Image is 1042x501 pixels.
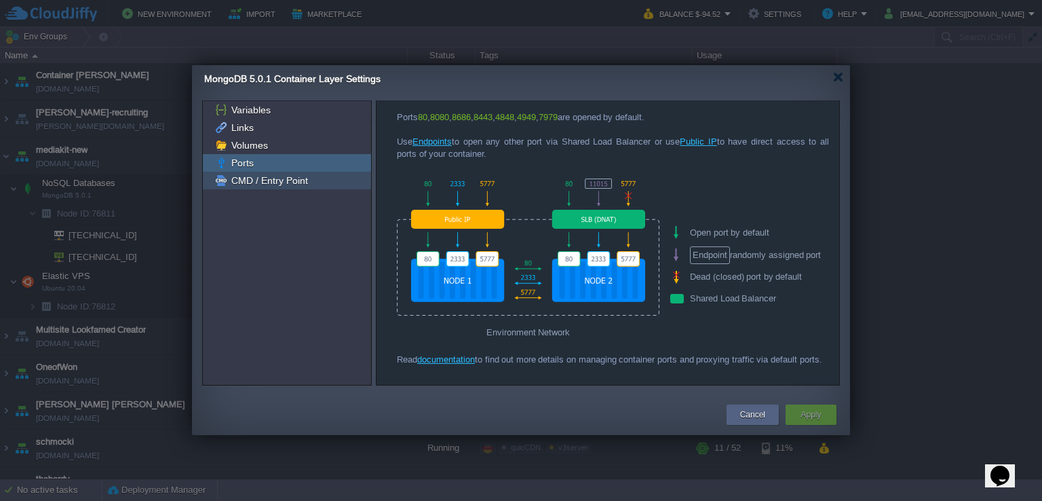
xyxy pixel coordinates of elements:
button: Apply [800,408,821,422]
button: Cancel [740,408,765,422]
iframe: chat widget [985,447,1028,487]
span: 80 [418,112,427,122]
div: Shared Load Balancer [670,288,849,310]
a: CMD / Entry Point [229,174,310,187]
a: Public IP [680,136,717,147]
a: Links [229,122,256,134]
a: Volumes [229,139,270,151]
div: Ports , , , , , , are opened by default. Use to open any other port via Shared Load Balancer or u... [397,111,829,160]
div: Dead (closed) port by default [670,266,849,288]
div: randomly assigned port [670,244,849,266]
div: Environment Network [397,320,659,344]
a: Variables [229,104,273,116]
span: 8443 [474,112,493,122]
span: 4848 [495,112,514,122]
a: documentation [417,354,475,365]
span: 4949 [517,112,536,122]
div: Read to find out more details on managing container ports and proxying traffic via default ports. [397,354,829,366]
div: Open port by default [670,221,849,244]
span: 8686 [452,112,471,122]
span: MongoDB 5.0.1 Container Layer Settings [204,73,381,84]
span: 8080 [430,112,449,122]
a: Endpoints [412,136,452,147]
span: Endpoint [690,246,730,264]
span: 7979 [539,112,558,122]
a: Ports [229,157,256,169]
